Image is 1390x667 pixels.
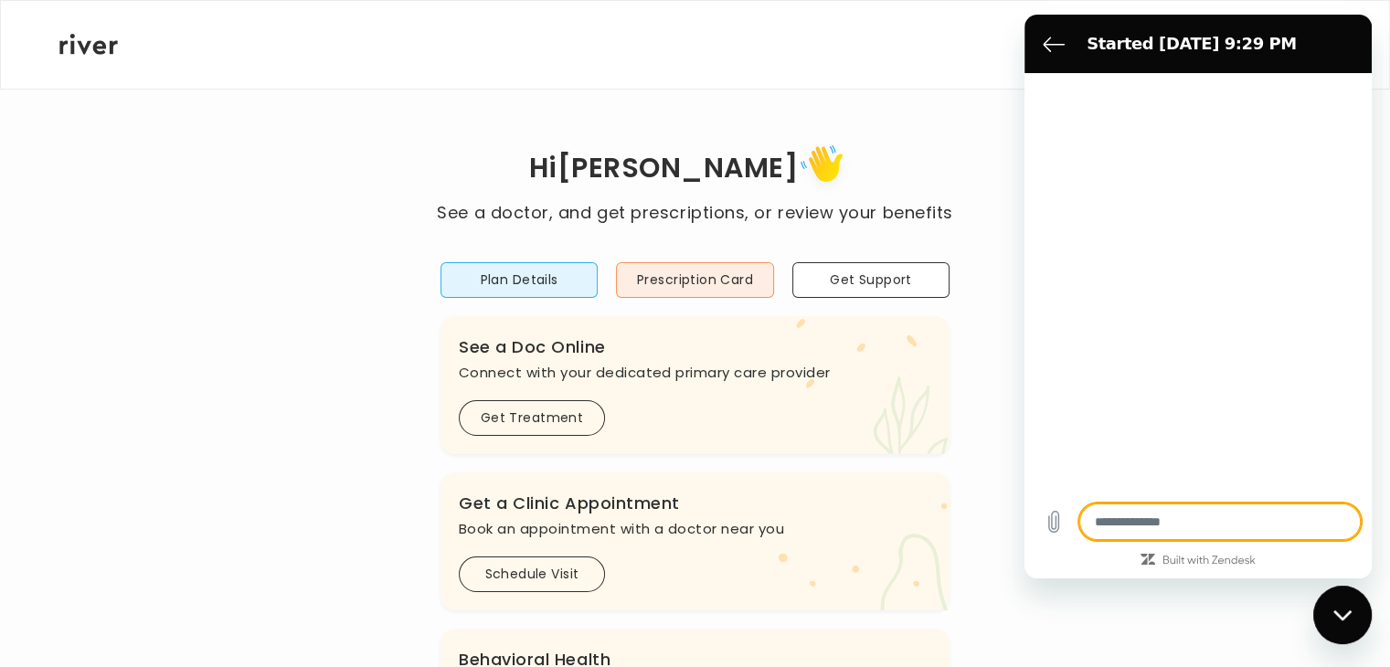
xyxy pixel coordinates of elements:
[1024,15,1372,578] iframe: Messaging window
[459,516,931,542] p: Book an appointment with a doctor near you
[792,262,950,298] button: Get Support
[459,491,931,516] h3: Get a Clinic Appointment
[459,400,605,436] button: Get Treatment
[616,262,773,298] button: Prescription Card
[437,200,952,226] p: See a doctor, and get prescriptions, or review your benefits
[440,262,598,298] button: Plan Details
[459,360,931,386] p: Connect with your dedicated primary care provider
[437,139,952,200] h1: Hi [PERSON_NAME]
[1313,586,1372,644] iframe: Button to launch messaging window, conversation in progress
[459,556,605,592] button: Schedule Visit
[459,334,931,360] h3: See a Doc Online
